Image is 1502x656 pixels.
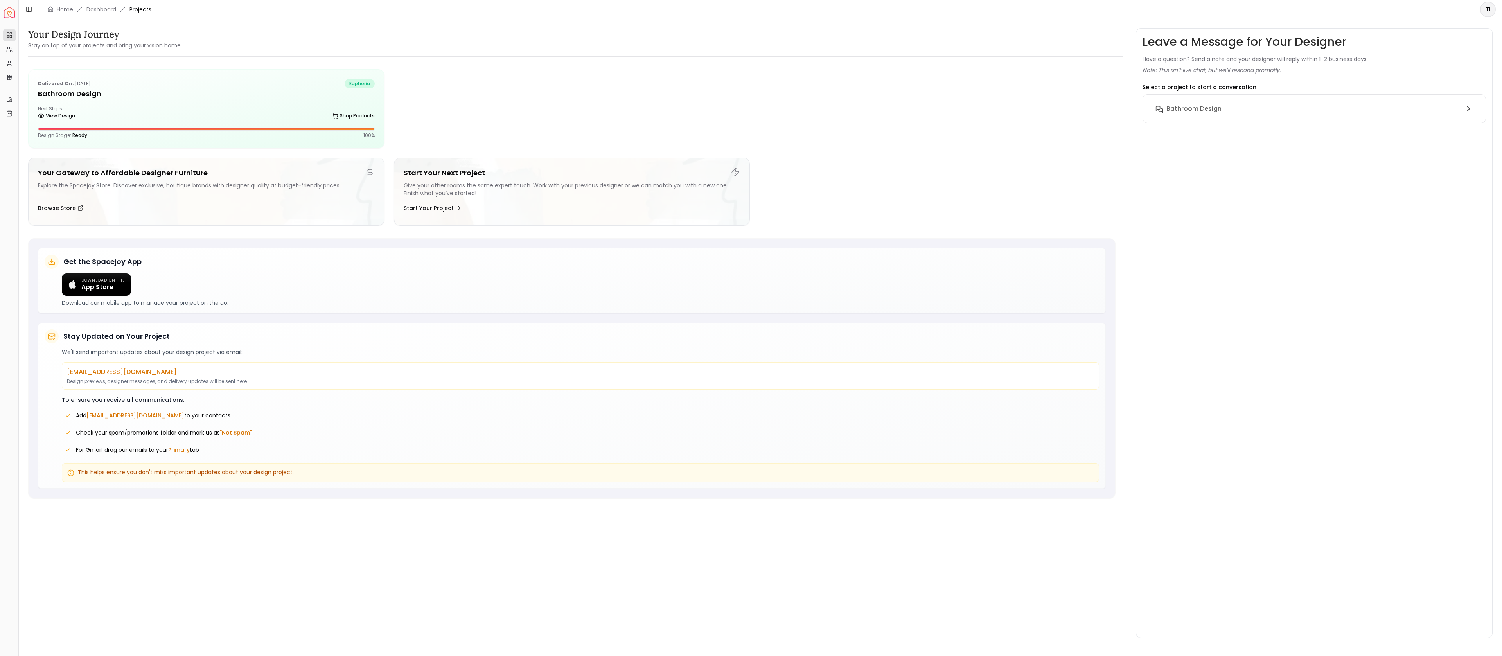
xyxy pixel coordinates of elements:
[1149,101,1479,117] button: Bathroom Design
[1143,55,1368,63] p: Have a question? Send a note and your designer will reply within 1–2 business days.
[57,5,73,13] a: Home
[28,28,181,41] h3: Your Design Journey
[38,110,75,121] a: View Design
[38,106,375,121] div: Next Steps:
[62,396,1099,404] p: To ensure you receive all communications:
[1481,2,1495,16] span: TI
[1143,35,1346,49] h3: Leave a Message for Your Designer
[28,158,384,226] a: Your Gateway to Affordable Designer FurnitureExplore the Spacejoy Store. Discover exclusive, bout...
[345,79,375,88] span: euphoria
[220,429,252,437] span: "Not Spam"
[129,5,151,13] span: Projects
[62,299,1099,307] p: Download our mobile app to manage your project on the go.
[47,5,151,13] nav: breadcrumb
[168,446,190,454] span: Primary
[62,273,131,296] a: Download on the App Store
[63,331,170,342] h5: Stay Updated on Your Project
[4,7,15,18] a: Spacejoy
[38,167,375,178] h5: Your Gateway to Affordable Designer Furniture
[62,348,1099,356] p: We'll send important updates about your design project via email:
[404,182,740,197] div: Give your other rooms the same expert touch. Work with your previous designer or we can match you...
[67,378,1094,385] p: Design previews, designer messages, and delivery updates will be sent here
[68,280,77,289] img: Apple logo
[38,200,84,216] button: Browse Store
[1143,83,1256,91] p: Select a project to start a conversation
[404,167,740,178] h5: Start Your Next Project
[81,278,125,283] span: Download on the
[76,412,230,419] span: Add to your contacts
[72,132,87,138] span: Ready
[1143,66,1281,74] p: Note: This isn’t live chat, but we’ll respond promptly.
[4,7,15,18] img: Spacejoy Logo
[78,468,294,476] span: This helps ensure you don't miss important updates about your design project.
[63,256,142,267] h5: Get the Spacejoy App
[404,200,462,216] button: Start Your Project
[38,80,74,87] b: Delivered on:
[1166,104,1222,113] h6: Bathroom Design
[28,41,181,49] small: Stay on top of your projects and bring your vision home
[38,182,375,197] div: Explore the Spacejoy Store. Discover exclusive, boutique brands with designer quality at budget-f...
[363,132,375,138] p: 100 %
[86,412,184,419] span: [EMAIL_ADDRESS][DOMAIN_NAME]
[1480,2,1496,17] button: TI
[76,429,252,437] span: Check your spam/promotions folder and mark us as
[38,79,91,88] p: [DATE]
[81,283,125,291] span: App Store
[76,446,199,454] span: For Gmail, drag our emails to your tab
[394,158,750,226] a: Start Your Next ProjectGive your other rooms the same expert touch. Work with your previous desig...
[332,110,375,121] a: Shop Products
[38,88,375,99] h5: Bathroom Design
[38,132,87,138] p: Design Stage:
[86,5,116,13] a: Dashboard
[67,367,1094,377] p: [EMAIL_ADDRESS][DOMAIN_NAME]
